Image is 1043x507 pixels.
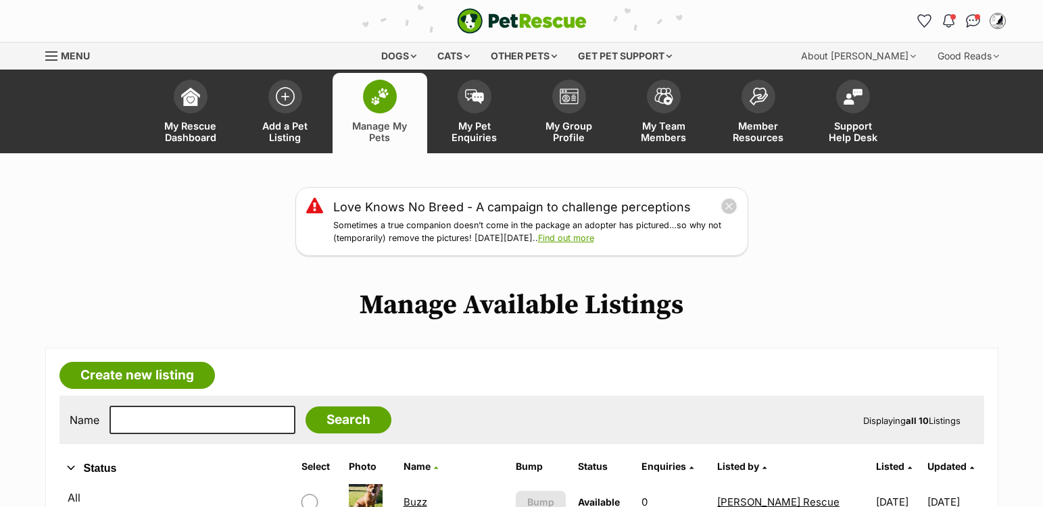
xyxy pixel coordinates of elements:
[844,88,863,105] img: help-desk-icon-fdf02630f3aa405de69fd3d07c3f3aa587a6932b1a1747fa1d2bba05be0121f9.svg
[943,14,954,28] img: notifications-46538b983faf8c2785f20acdc204bb7945ddae34d4c08c2a6579f10ce5e182be.svg
[806,73,900,153] a: Support Help Desk
[61,50,90,61] span: Menu
[510,456,571,477] th: Bump
[59,460,281,477] button: Status
[404,460,431,472] span: Name
[306,406,391,433] input: Search
[333,198,691,216] a: Love Knows No Breed - A campaign to challenge perceptions
[717,460,767,472] a: Listed by
[711,73,806,153] a: Member Resources
[457,8,587,34] a: PetRescue
[181,87,200,106] img: dashboard-icon-eb2f2d2d3e046f16d808141f083e7271f6b2e854fb5c12c21221c1fb7104beca.svg
[963,10,984,32] a: Conversations
[372,43,426,70] div: Dogs
[906,415,929,426] strong: all 10
[823,120,883,143] span: Support Help Desk
[654,88,673,105] img: team-members-icon-5396bd8760b3fe7c0b43da4ab00e1e3bb1a5d9ba89233759b79545d2d3fc5d0d.svg
[914,10,1009,32] ul: Account quick links
[59,362,215,389] a: Create new listing
[568,43,681,70] div: Get pet support
[991,14,1004,28] img: Celebrity Pets Rescue profile pic
[238,73,333,153] a: Add a Pet Listing
[276,87,295,106] img: add-pet-listing-icon-0afa8454b4691262ce3f59096e99ab1cd57d4a30225e0717b998d2c9b9846f56.svg
[538,233,594,243] a: Find out more
[428,43,479,70] div: Cats
[641,460,694,472] a: Enquiries
[876,460,912,472] a: Listed
[539,120,600,143] span: My Group Profile
[70,414,99,426] label: Name
[728,120,789,143] span: Member Resources
[427,73,522,153] a: My Pet Enquiries
[444,120,505,143] span: My Pet Enquiries
[863,415,961,426] span: Displaying Listings
[404,460,438,472] a: Name
[721,198,737,215] button: close
[457,8,587,34] img: logo-e224e6f780fb5917bec1dbf3a21bbac754714ae5b6737aabdf751b685950b380.svg
[481,43,566,70] div: Other pets
[45,43,99,67] a: Menu
[349,120,410,143] span: Manage My Pets
[465,89,484,104] img: pet-enquiries-icon-7e3ad2cf08bfb03b45e93fb7055b45f3efa6380592205ae92323e6603595dc1f.svg
[927,460,974,472] a: Updated
[938,10,960,32] button: Notifications
[616,73,711,153] a: My Team Members
[633,120,694,143] span: My Team Members
[792,43,925,70] div: About [PERSON_NAME]
[717,460,759,472] span: Listed by
[987,10,1009,32] button: My account
[560,88,579,105] img: group-profile-icon-3fa3cf56718a62981997c0bc7e787c4b2cf8bcc04b72c1350f741eb67cf2f40e.svg
[143,73,238,153] a: My Rescue Dashboard
[876,460,904,472] span: Listed
[370,88,389,105] img: manage-my-pets-icon-02211641906a0b7f246fdf0571729dbe1e7629f14944591b6c1af311fb30b64b.svg
[296,456,343,477] th: Select
[966,14,980,28] img: chat-41dd97257d64d25036548639549fe6c8038ab92f7586957e7f3b1b290dea8141.svg
[343,456,396,477] th: Photo
[522,73,616,153] a: My Group Profile
[573,456,635,477] th: Status
[160,120,221,143] span: My Rescue Dashboard
[641,460,686,472] span: translation missing: en.admin.listings.index.attributes.enquiries
[333,219,737,245] p: Sometimes a true companion doesn’t come in the package an adopter has pictured…so why not (tempor...
[255,120,316,143] span: Add a Pet Listing
[333,73,427,153] a: Manage My Pets
[914,10,936,32] a: Favourites
[928,43,1009,70] div: Good Reads
[927,460,967,472] span: Updated
[749,87,768,105] img: member-resources-icon-8e73f808a243e03378d46382f2149f9095a855e16c252ad45f914b54edf8863c.svg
